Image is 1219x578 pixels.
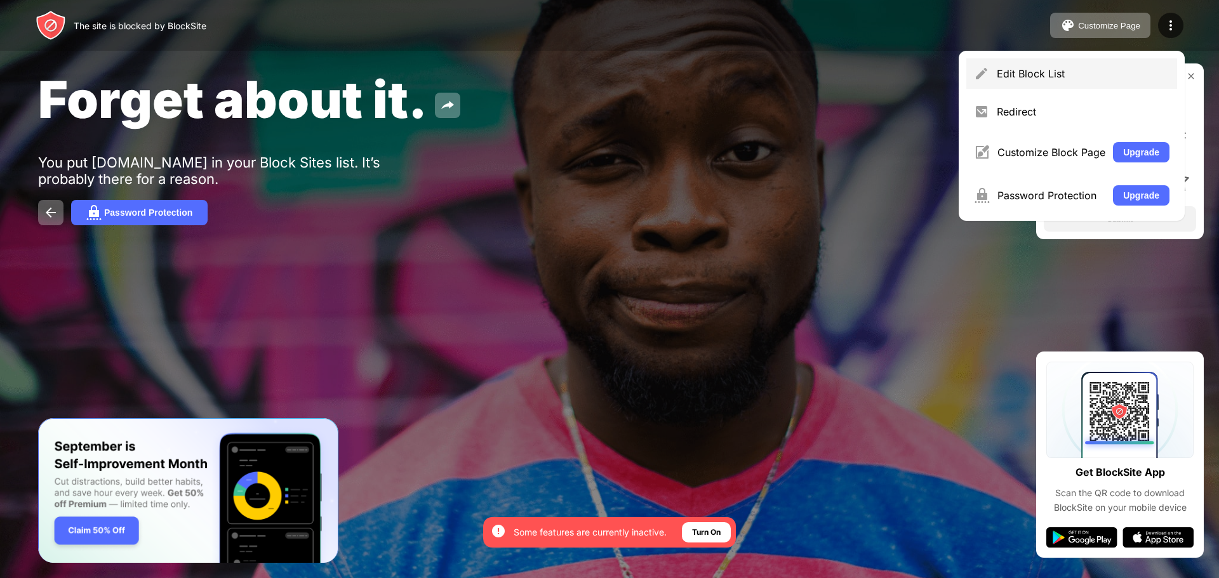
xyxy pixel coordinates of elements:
img: qrcode.svg [1046,362,1194,458]
div: Customize Block Page [997,146,1105,159]
div: Some features are currently inactive. [514,526,667,539]
img: menu-customize.svg [974,145,990,160]
img: google-play.svg [1046,527,1117,548]
img: error-circle-white.svg [491,523,506,539]
div: Password Protection [104,207,192,218]
img: pallet.svg [1060,18,1076,33]
button: Upgrade [1113,185,1169,206]
img: menu-password.svg [974,188,990,203]
div: Get BlockSite App [1076,463,1165,482]
div: Edit Block List [997,67,1169,80]
span: Forget about it. [38,69,427,130]
div: Password Protection [997,189,1105,202]
img: app-store.svg [1122,527,1194,548]
div: Customize Page [1078,21,1140,30]
button: Customize Page [1050,13,1150,38]
img: share.svg [440,98,455,113]
iframe: Banner [38,418,338,563]
button: Password Protection [71,200,208,225]
div: Redirect [997,105,1169,118]
img: back.svg [43,205,58,220]
div: You put [DOMAIN_NAME] in your Block Sites list. It’s probably there for a reason. [38,154,430,187]
img: password.svg [86,205,102,220]
div: Scan the QR code to download BlockSite on your mobile device [1046,486,1194,515]
img: menu-icon.svg [1163,18,1178,33]
img: header-logo.svg [36,10,66,41]
div: Turn On [692,526,721,539]
img: rate-us-close.svg [1186,71,1196,81]
img: menu-pencil.svg [974,66,989,81]
button: Upgrade [1113,142,1169,162]
div: The site is blocked by BlockSite [74,20,206,31]
img: menu-redirect.svg [974,104,989,119]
